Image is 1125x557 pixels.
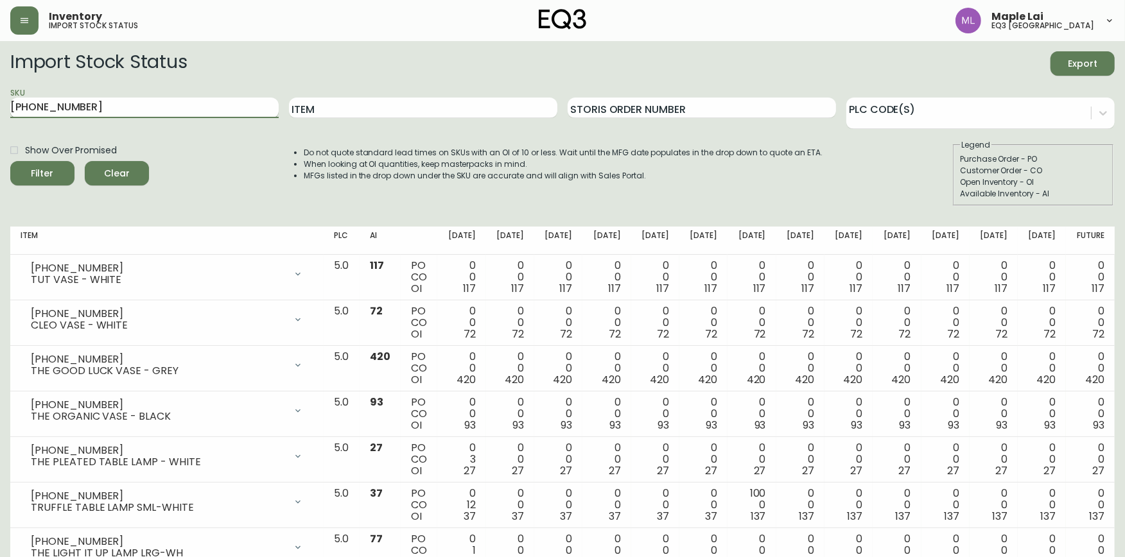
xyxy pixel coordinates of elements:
span: 93 [464,418,476,433]
div: 0 0 [932,305,959,340]
div: 0 0 [787,351,814,386]
span: 72 [947,327,959,341]
th: PLC [324,227,359,255]
div: 0 0 [835,397,862,431]
span: OI [411,281,422,296]
div: 0 0 [932,397,959,431]
th: [DATE] [1018,227,1066,255]
span: 72 [1092,327,1104,341]
span: 420 [457,372,476,387]
span: 420 [747,372,766,387]
li: Do not quote standard lead times on SKUs with an OI of 10 or less. Wait until the MFG date popula... [304,147,823,159]
div: 0 0 [787,488,814,522]
span: 420 [553,372,572,387]
div: 0 0 [883,442,911,477]
span: 137 [799,509,814,524]
td: 5.0 [324,300,359,346]
th: [DATE] [728,227,776,255]
span: 117 [511,281,524,296]
div: 0 0 [641,442,669,477]
span: 72 [609,327,621,341]
div: 0 0 [448,397,475,431]
div: 0 0 [1028,442,1056,477]
span: 117 [559,281,572,296]
div: 0 0 [1076,260,1104,295]
div: 0 0 [738,305,765,340]
th: [DATE] [921,227,970,255]
div: [PHONE_NUMBER]THE PLEATED TABLE LAMP - WHITE [21,442,313,470]
span: OI [411,327,422,341]
span: 137 [944,509,959,524]
span: OI [411,509,422,524]
div: 0 12 [448,488,475,522]
div: 0 0 [835,351,862,386]
span: 93 [754,418,766,433]
div: 0 0 [593,260,620,295]
td: 5.0 [324,483,359,528]
div: 0 0 [496,397,524,431]
span: 93 [996,418,1007,433]
span: 93 [561,418,572,433]
div: [PHONE_NUMBER] [31,354,285,365]
span: 93 [512,418,524,433]
div: 0 0 [545,488,572,522]
th: Item [10,227,324,255]
div: 0 0 [835,488,862,522]
div: 0 0 [835,260,862,295]
span: 72 [370,304,383,318]
div: 0 0 [980,351,1007,386]
span: 27 [560,463,572,478]
div: 0 0 [980,488,1007,522]
div: THE GOOD LUCK VASE - GREY [31,365,285,377]
th: Future [1066,227,1115,255]
div: 0 0 [1028,260,1056,295]
span: 117 [801,281,814,296]
div: 0 0 [1028,305,1056,340]
span: OI [411,463,422,478]
div: 0 0 [690,397,717,431]
span: 37 [560,509,572,524]
span: 77 [370,531,383,546]
div: 0 0 [787,305,814,340]
span: 420 [940,372,959,387]
span: 420 [1085,372,1104,387]
span: 137 [896,509,911,524]
div: 0 0 [883,260,911,295]
div: 0 0 [545,442,572,477]
div: 0 0 [496,260,524,295]
div: 0 0 [690,442,717,477]
span: 137 [1089,509,1104,524]
div: 0 0 [1028,351,1056,386]
span: Maple Lai [991,12,1043,22]
span: 93 [1093,418,1104,433]
span: 117 [898,281,911,296]
legend: Legend [960,139,991,151]
div: [PHONE_NUMBER]THE GOOD LUCK VASE - GREY [21,351,313,379]
span: 117 [1043,281,1056,296]
span: 72 [1044,327,1056,341]
span: 117 [1092,281,1104,296]
li: MFGs listed in the drop down under the SKU are accurate and will align with Sales Portal. [304,170,823,182]
div: PO CO [411,442,427,477]
span: 137 [1041,509,1056,524]
th: [DATE] [437,227,485,255]
div: 0 0 [545,351,572,386]
div: 0 0 [1028,397,1056,431]
div: [PHONE_NUMBER] [31,399,285,411]
th: [DATE] [679,227,728,255]
span: 37 [464,509,476,524]
div: 0 0 [883,397,911,431]
div: 0 0 [690,260,717,295]
span: 37 [370,486,383,501]
div: PO CO [411,397,427,431]
div: 0 0 [932,351,959,386]
div: 0 0 [448,260,475,295]
th: [DATE] [534,227,582,255]
span: 72 [850,327,862,341]
span: 27 [995,463,1007,478]
button: Clear [85,161,149,185]
span: 27 [947,463,959,478]
div: 0 0 [593,442,620,477]
span: 72 [899,327,911,341]
button: Export [1051,51,1115,76]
